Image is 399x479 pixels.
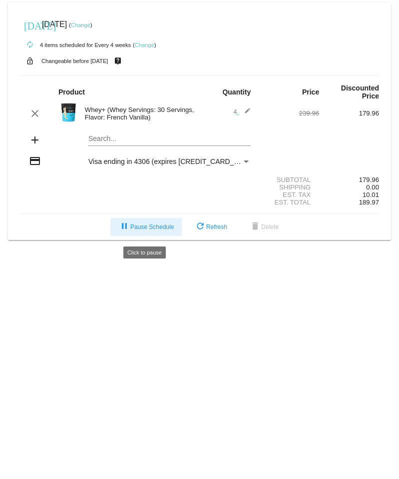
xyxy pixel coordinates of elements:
a: Change [135,42,154,48]
mat-icon: live_help [112,54,124,67]
div: Subtotal [259,176,319,183]
a: Change [71,22,90,28]
input: Search... [88,135,251,143]
mat-icon: refresh [194,221,206,233]
div: Est. Tax [259,191,319,198]
div: Est. Total [259,198,319,206]
div: 179.96 [319,176,379,183]
mat-select: Payment Method [88,157,251,165]
span: 4 [233,108,251,115]
span: 0.00 [366,183,379,191]
mat-icon: pause [118,221,130,233]
mat-icon: clear [29,107,41,119]
span: Pause Schedule [118,223,174,230]
strong: Discounted Price [341,84,379,100]
span: 10.01 [363,191,379,198]
mat-icon: lock_open [24,54,36,67]
strong: Price [302,88,319,96]
strong: Product [58,88,85,96]
button: Pause Schedule [110,218,182,236]
span: Delete [249,223,279,230]
div: 239.96 [259,109,319,117]
img: Image-1-Carousel-Whey-2lb-Vanilla-no-badge-Transp.png [58,102,78,122]
span: Visa ending in 4306 (expires [CREDIT_CARD_DATA]) [88,157,256,165]
small: ( ) [69,22,92,28]
button: Refresh [186,218,235,236]
small: ( ) [133,42,156,48]
span: 189.97 [359,198,379,206]
span: Refresh [194,223,227,230]
mat-icon: [DATE] [24,19,36,31]
div: 179.96 [319,109,379,117]
small: 4 items scheduled for Every 4 weeks [20,42,131,48]
mat-icon: credit_card [29,155,41,167]
mat-icon: add [29,134,41,146]
div: Shipping [259,183,319,191]
mat-icon: edit [239,107,251,119]
mat-icon: autorenew [24,39,36,51]
div: Whey+ (Whey Servings: 30 Servings, Flavor: French Vanilla) [80,106,200,121]
strong: Quantity [222,88,251,96]
button: Delete [241,218,287,236]
small: Changeable before [DATE] [41,58,108,64]
mat-icon: delete [249,221,261,233]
